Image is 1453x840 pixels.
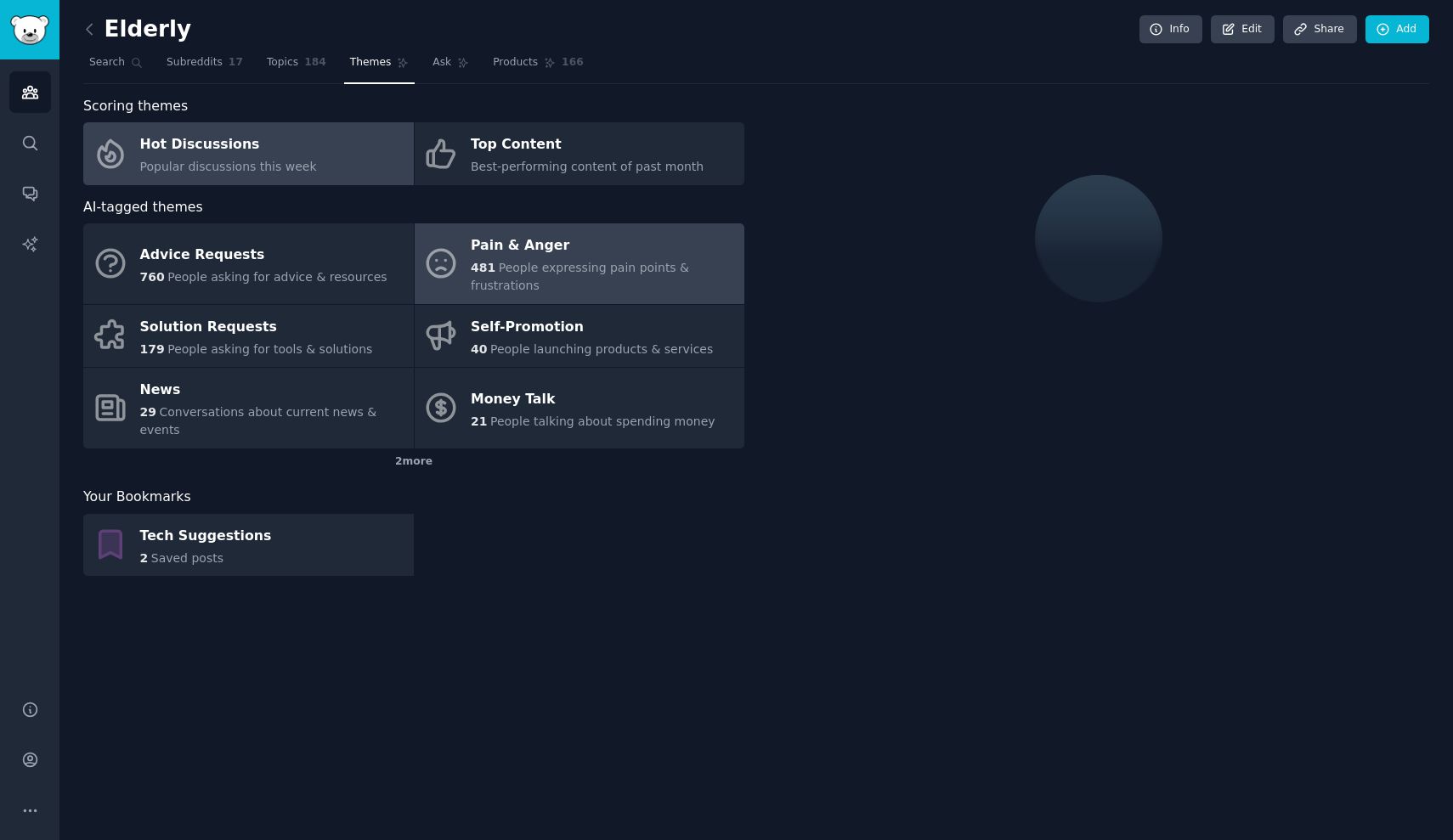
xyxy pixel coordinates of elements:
[83,223,414,304] a: Advice Requests760People asking for advice & resources
[83,122,414,185] a: Hot DiscussionsPopular discussions this week
[415,223,745,304] a: Pain & Anger481People expressing pain points & frustrations
[1283,15,1356,44] a: Share
[304,55,326,70] span: 184
[140,270,165,284] span: 760
[83,368,414,448] a: News29Conversations about current news & events
[562,55,584,70] span: 166
[140,132,317,159] div: Hot Discussions
[471,342,487,356] span: 40
[83,197,203,218] span: AI-tagged themes
[229,55,243,70] span: 17
[161,49,249,84] a: Subreddits17
[261,49,332,84] a: Topics184
[1211,15,1275,44] a: Edit
[490,414,715,428] span: People talking about spending money
[471,261,495,274] span: 481
[83,487,191,508] span: Your Bookmarks
[140,405,377,437] span: Conversations about current news & events
[493,55,538,70] span: Products
[471,313,713,341] div: Self-Promotion
[433,55,451,70] span: Ask
[350,55,392,70] span: Themes
[344,49,416,84] a: Themes
[471,414,487,428] span: 21
[267,55,298,70] span: Topics
[415,122,745,185] a: Top ContentBest-performing content of past month
[140,522,272,550] div: Tech Suggestions
[490,342,713,356] span: People launching products & services
[427,49,475,84] a: Ask
[471,160,704,173] span: Best-performing content of past month
[167,342,372,356] span: People asking for tools & solutions
[471,132,704,159] div: Top Content
[83,448,744,476] div: 2 more
[415,368,745,448] a: Money Talk21People talking about spending money
[471,233,736,260] div: Pain & Anger
[487,49,589,84] a: Products166
[167,270,387,284] span: People asking for advice & resources
[10,15,49,45] img: GummySearch logo
[140,377,405,404] div: News
[140,342,165,356] span: 179
[83,49,149,84] a: Search
[415,305,745,368] a: Self-Promotion40People launching products & services
[140,241,387,268] div: Advice Requests
[140,160,317,173] span: Popular discussions this week
[140,405,156,419] span: 29
[83,305,414,368] a: Solution Requests179People asking for tools & solutions
[140,551,149,565] span: 2
[471,386,715,413] div: Money Talk
[83,16,191,43] h2: Elderly
[1365,15,1429,44] a: Add
[89,55,125,70] span: Search
[140,313,373,341] div: Solution Requests
[151,551,223,565] span: Saved posts
[83,96,188,117] span: Scoring themes
[83,514,414,577] a: Tech Suggestions2Saved posts
[471,261,689,292] span: People expressing pain points & frustrations
[1139,15,1202,44] a: Info
[167,55,223,70] span: Subreddits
